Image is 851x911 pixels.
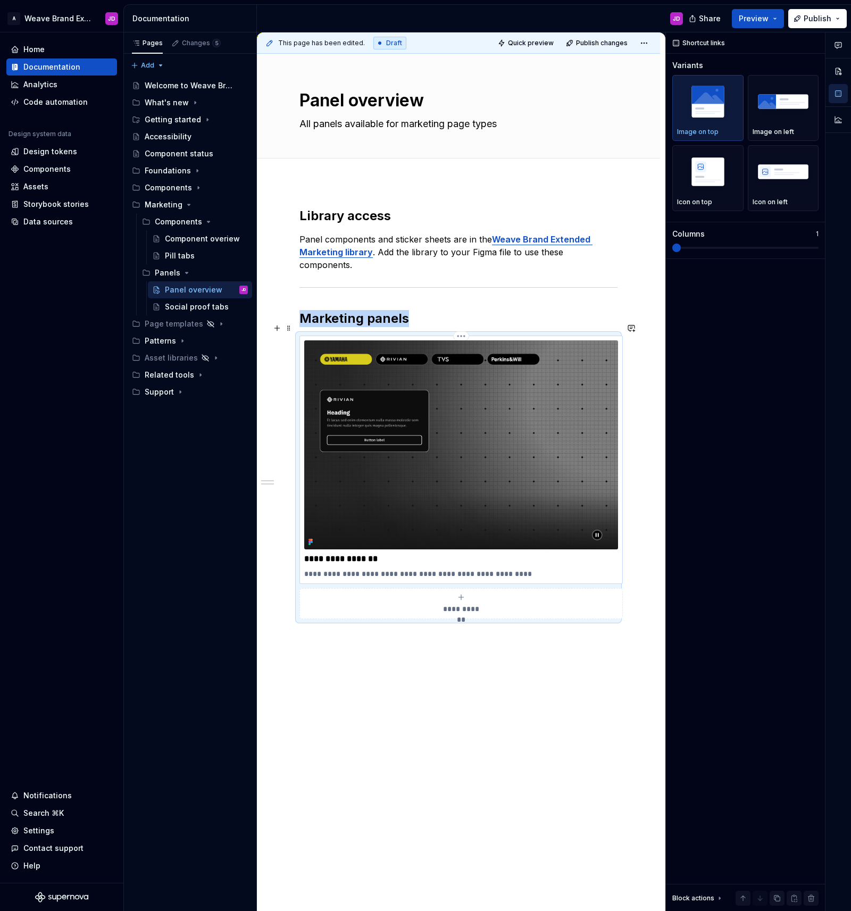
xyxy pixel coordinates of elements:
div: Pill tabs [165,250,195,261]
a: Accessibility [128,128,252,145]
button: Search ⌘K [6,805,117,822]
textarea: All panels available for marketing page types [297,115,615,132]
div: Getting started [128,111,252,128]
a: Social proof tabs [148,298,252,315]
div: Home [23,44,45,55]
h2: Library access [299,207,618,224]
div: Patterns [145,336,176,346]
button: Share [683,9,728,28]
div: Components [145,182,192,193]
a: Design tokens [6,143,117,160]
div: Code automation [23,97,88,107]
div: Components [155,216,202,227]
button: placeholderIcon on top [672,145,744,211]
div: Components [138,213,252,230]
a: Data sources [6,213,117,230]
div: Foundations [145,165,191,176]
a: Storybook stories [6,196,117,213]
button: Quick preview [495,36,558,51]
span: Preview [739,13,769,24]
div: Block actions [672,894,714,902]
div: Panels [155,268,180,278]
span: Publish changes [576,39,628,47]
a: Assets [6,178,117,195]
span: This page has been edited. [278,39,365,47]
div: A [7,12,20,25]
div: Components [128,179,252,196]
button: Publish [788,9,847,28]
div: Variants [672,60,703,71]
a: Documentation [6,58,117,76]
button: placeholderImage on left [748,75,819,141]
a: Component status [128,145,252,162]
div: Data sources [23,216,73,227]
div: JD [241,285,246,295]
img: placeholder [677,152,739,191]
div: Weave Brand Extended [24,13,93,24]
div: Patterns [128,332,252,349]
div: Social proof tabs [165,302,229,312]
button: Contact support [6,840,117,857]
h2: Marketing panels [299,310,618,327]
span: Add [141,61,154,70]
button: AWeave Brand ExtendedJD [2,7,121,30]
a: Analytics [6,76,117,93]
span: Share [699,13,721,24]
div: Panels [138,264,252,281]
div: Support [145,387,174,397]
button: Notifications [6,787,117,804]
button: Add [128,58,168,73]
div: Columns [672,229,705,239]
p: Icon on left [753,198,788,206]
span: 5 [212,39,221,47]
div: Notifications [23,790,72,801]
div: Contact support [23,843,84,854]
div: Component status [145,148,213,159]
button: placeholderIcon on left [748,145,819,211]
svg: Supernova Logo [35,892,88,902]
div: Asset libraries [128,349,252,366]
img: placeholder [677,82,739,121]
div: Related tools [128,366,252,383]
div: Marketing [128,196,252,213]
p: 1 [816,230,819,238]
a: Code automation [6,94,117,111]
div: Component overiew [165,233,240,244]
a: Welcome to Weave Brand Extended [128,77,252,94]
div: Page templates [145,319,203,329]
div: Documentation [23,62,80,72]
div: Related tools [145,370,194,380]
div: Welcome to Weave Brand Extended [145,80,232,91]
img: placeholder [753,82,814,121]
div: Page tree [128,77,252,400]
div: Design tokens [23,146,77,157]
a: Panel overviewJD [148,281,252,298]
div: What's new [145,97,189,108]
img: placeholder [753,152,814,191]
div: JD [108,14,115,23]
div: Components [23,164,71,174]
p: Panel components and sticker sheets are in the . Add the library to your Figma file to use these ... [299,233,618,271]
div: Getting started [145,114,201,125]
p: Image on left [753,128,794,136]
a: Home [6,41,117,58]
span: Draft [386,39,402,47]
div: Changes [182,39,221,47]
a: Settings [6,822,117,839]
div: Documentation [132,13,252,24]
div: Block actions [672,891,724,906]
div: Foundations [128,162,252,179]
div: Help [23,860,40,871]
p: Image on top [677,128,719,136]
a: Components [6,161,117,178]
div: Analytics [23,79,57,90]
div: Accessibility [145,131,191,142]
div: What's new [128,94,252,111]
div: Pages [132,39,163,47]
img: fd0b4937-443b-4be3-be96-80acfae1949b.png [304,340,618,549]
div: Page templates [128,315,252,332]
div: Settings [23,825,54,836]
div: Marketing [145,199,182,210]
p: Icon on top [677,198,712,206]
div: JD [673,14,680,23]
